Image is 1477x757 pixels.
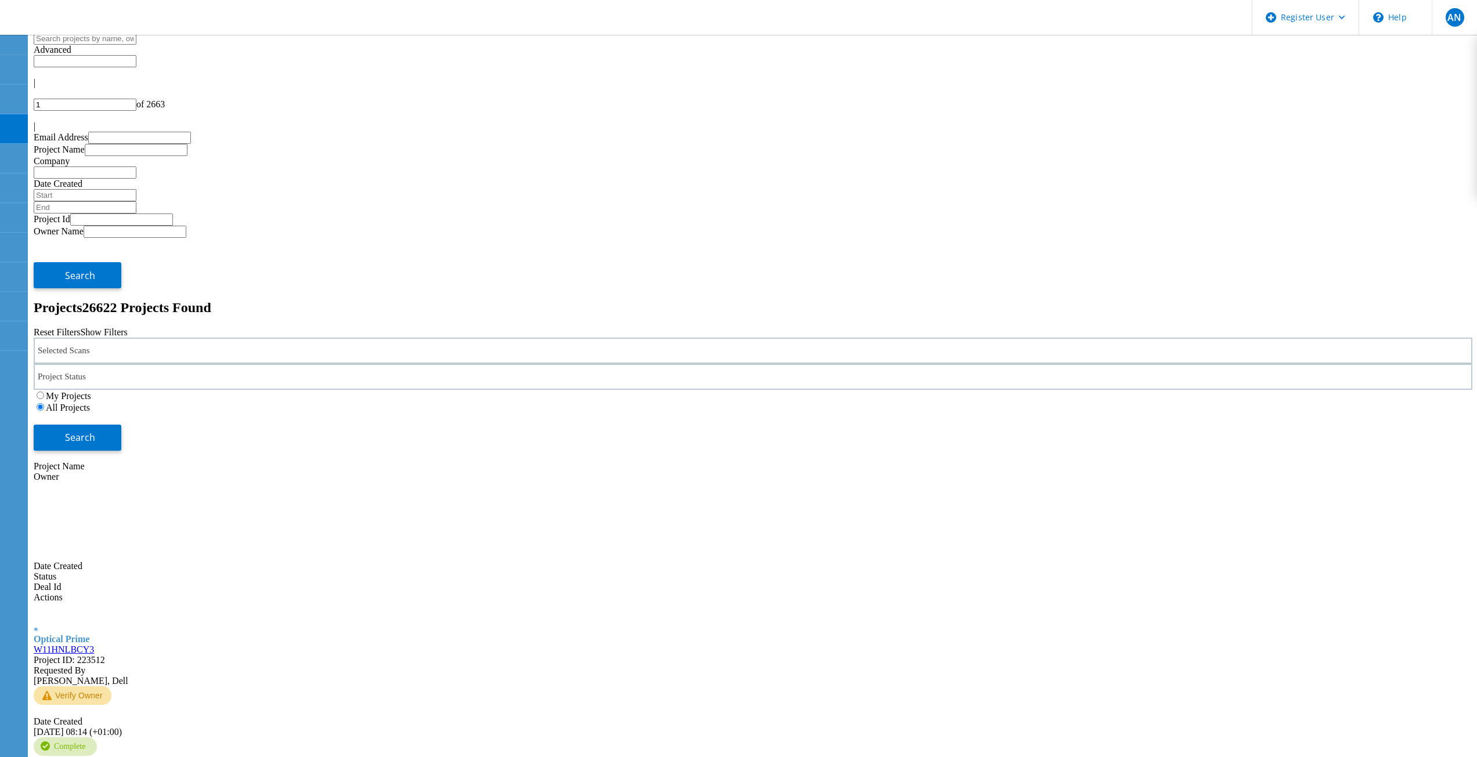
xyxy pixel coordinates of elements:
[34,644,94,654] a: W11HNLBCY3
[46,403,90,412] label: All Projects
[34,201,136,213] input: End
[12,23,136,32] a: Live Optics Dashboard
[34,634,89,644] span: Optical Prime
[34,132,88,142] label: Email Address
[34,144,85,154] label: Project Name
[34,686,111,705] button: Verify Owner
[34,425,121,451] button: Search
[34,338,1472,364] div: Selected Scans
[34,592,1472,603] div: Actions
[34,665,1472,686] div: [PERSON_NAME], Dell
[34,45,71,55] span: Advanced
[34,179,82,189] label: Date Created
[34,78,1472,88] div: |
[34,226,84,236] label: Owner Name
[34,121,1472,132] div: |
[34,737,97,756] div: Complete
[34,472,1472,482] div: Owner
[1373,12,1384,23] svg: \n
[80,327,127,337] a: Show Filters
[136,99,165,109] span: of 2663
[34,156,70,166] label: Company
[34,327,80,337] a: Reset Filters
[34,716,1472,737] div: [DATE] 08:14 (+01:00)
[34,716,1472,727] div: Date Created
[34,665,1472,676] div: Requested By
[34,189,136,201] input: Start
[34,582,1472,592] div: Deal Id
[46,391,91,401] label: My Projects
[34,461,1472,472] div: Project Name
[34,262,121,288] button: Search
[34,655,105,665] span: Project ID: 223512
[34,32,136,45] input: Search projects by name, owner, ID, company, etc
[34,571,1472,582] div: Status
[65,269,95,282] span: Search
[34,300,82,315] b: Projects
[82,300,211,315] span: 26622 Projects Found
[1447,13,1461,22] span: AN
[34,214,70,224] label: Project Id
[34,482,1472,571] div: Date Created
[34,364,1472,390] div: Project Status
[65,431,95,444] span: Search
